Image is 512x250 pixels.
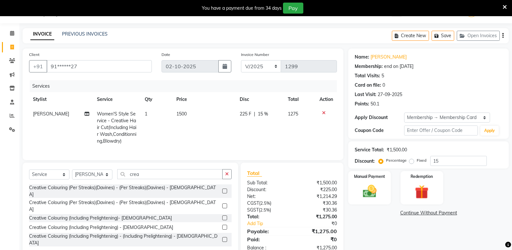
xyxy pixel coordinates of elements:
span: 2.5% [260,201,270,206]
div: 50.1 [371,101,379,107]
div: Creative Colouring (Per Streaks)(Davines) - (Per Streaks)(Davines) - [DEMOGRAPHIC_DATA] [29,184,220,198]
label: Percentage [386,158,407,163]
div: Name: [355,54,369,60]
div: ₹0 [292,235,342,243]
a: Add Tip [242,220,300,227]
div: ₹0 [300,220,342,227]
th: Qty [141,92,173,107]
span: 1 [145,111,147,117]
div: Discount: [242,186,292,193]
div: Sub Total: [242,179,292,186]
div: Paid: [242,235,292,243]
span: SGST [247,207,259,213]
span: CGST [247,200,259,206]
div: 27-09-2025 [378,91,402,98]
div: Points: [355,101,369,107]
div: Total: [242,213,292,220]
div: ₹225.00 [292,186,342,193]
input: Search or Scan [117,169,223,179]
div: Creative Colouring (Including Prelightening) - [DEMOGRAPHIC_DATA] [29,224,173,231]
div: ₹1,500.00 [292,179,342,186]
input: Search by Name/Mobile/Email/Code [47,60,152,72]
span: [PERSON_NAME] [33,111,69,117]
div: Membership: [355,63,383,70]
span: 225 F [240,111,251,117]
div: ₹1,275.00 [292,227,342,235]
div: Discount: [355,158,375,165]
img: _gift.svg [411,183,433,201]
label: Invoice Number [241,52,269,58]
th: Stylist [29,92,93,107]
span: Women'S Style Service - Creative Hair Cut(Including Hair Wash,Conditionning,Blowdry) [97,111,136,144]
span: 15 % [258,111,268,117]
th: Action [316,92,337,107]
span: | [254,111,255,117]
a: PREVIOUS INVOICES [62,31,108,37]
span: 1500 [176,111,187,117]
div: Apply Discount [355,114,404,121]
div: ₹30.36 [292,207,342,213]
div: You have a payment due from 34 days [202,5,282,12]
div: Service Total: [355,147,384,153]
th: Disc [236,92,284,107]
div: ₹1,500.00 [387,147,407,153]
div: Coupon Code [355,127,404,134]
button: Pay [283,3,303,14]
div: Last Visit: [355,91,376,98]
div: Creative Colouring (Including Prelightening) - (Including Prelightening) - [DEMOGRAPHIC_DATA] [29,233,220,246]
div: Card on file: [355,82,381,89]
div: Creative Colouring (Including Prelightening)- [DEMOGRAPHIC_DATA] [29,215,172,222]
th: Total [284,92,316,107]
div: Creative Colouring (Per Streaks)(Davines) - (Per Streaks)(Davines) - [DEMOGRAPHIC_DATA] [29,199,220,213]
span: 1275 [288,111,298,117]
div: Services [30,80,342,92]
div: Net: [242,193,292,200]
img: _cash.svg [359,183,381,199]
a: Continue Without Payment [350,210,507,216]
div: ( ) [242,207,292,213]
div: Payable: [242,227,292,235]
button: Create New [392,31,429,41]
label: Redemption [411,174,433,179]
label: Client [29,52,39,58]
th: Price [172,92,236,107]
label: Date [162,52,170,58]
div: 0 [382,82,385,89]
div: 5 [381,72,384,79]
div: ₹30.36 [292,200,342,207]
span: 2.5% [260,207,270,212]
button: Open Invoices [457,31,500,41]
th: Service [93,92,141,107]
button: +91 [29,60,47,72]
button: Save [432,31,454,41]
a: INVOICE [30,28,54,40]
span: Total [247,170,262,177]
button: Apply [480,126,499,136]
input: Enter Offer / Coupon Code [404,125,478,136]
div: ₹1,214.29 [292,193,342,200]
div: end on [DATE] [384,63,413,70]
a: [PERSON_NAME] [371,54,407,60]
label: Fixed [417,158,426,163]
div: ₹1,275.00 [292,213,342,220]
div: ( ) [242,200,292,207]
div: Total Visits: [355,72,380,79]
label: Manual Payment [354,174,385,179]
